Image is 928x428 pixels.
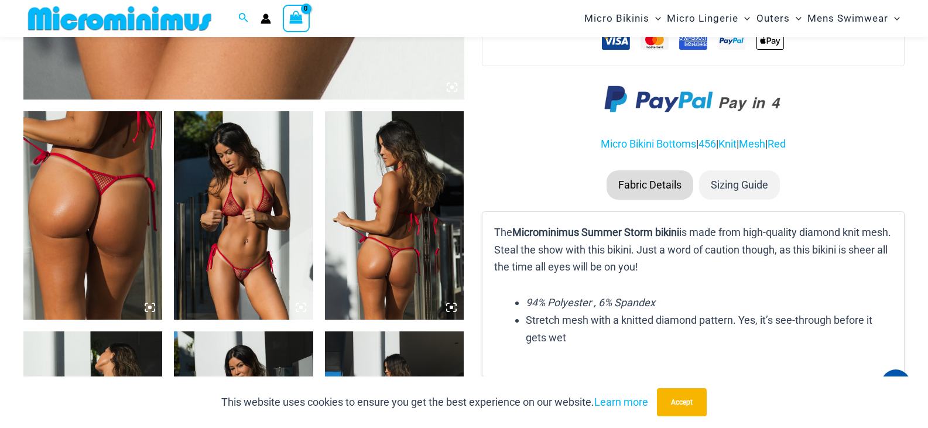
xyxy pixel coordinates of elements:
[607,170,693,200] li: Fabric Details
[512,226,679,238] b: Microminimus Summer Storm bikini
[174,111,313,320] img: Summer Storm Red 312 Tri Top 456 Micro
[804,4,903,33] a: Mens SwimwearMenu ToggleMenu Toggle
[667,4,738,33] span: Micro Lingerie
[739,138,765,150] a: Mesh
[657,388,707,416] button: Accept
[768,138,786,150] a: Red
[790,4,802,33] span: Menu Toggle
[594,396,648,408] a: Learn more
[738,4,750,33] span: Menu Toggle
[494,224,892,276] p: The is made from high-quality diamond knit mesh. Steal the show with this bikini. Just a word of ...
[261,13,271,24] a: Account icon link
[807,4,888,33] span: Mens Swimwear
[754,4,804,33] a: OutersMenu ToggleMenu Toggle
[699,170,780,200] li: Sizing Guide
[756,4,790,33] span: Outers
[888,4,900,33] span: Menu Toggle
[584,4,649,33] span: Micro Bikinis
[581,4,664,33] a: Micro BikinisMenu ToggleMenu Toggle
[23,5,216,32] img: MM SHOP LOGO FLAT
[221,393,648,411] p: This website uses cookies to ensure you get the best experience on our website.
[526,296,655,309] em: 94% Polyester , 6% Spandex
[664,4,753,33] a: Micro LingerieMenu ToggleMenu Toggle
[238,11,249,26] a: Search icon link
[23,111,162,320] img: Summer Storm Red 456 Micro
[580,2,905,35] nav: Site Navigation
[718,138,737,150] a: Knit
[325,111,464,320] img: Summer Storm Red 312 Tri Top 456 Micro
[601,138,696,150] a: Micro Bikini Bottoms
[526,311,892,346] li: Stretch mesh with a knitted diamond pattern. Yes, it’s see-through before it gets wet
[698,138,716,150] a: 456
[482,135,905,153] p: | | | |
[283,5,310,32] a: View Shopping Cart, empty
[649,4,661,33] span: Menu Toggle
